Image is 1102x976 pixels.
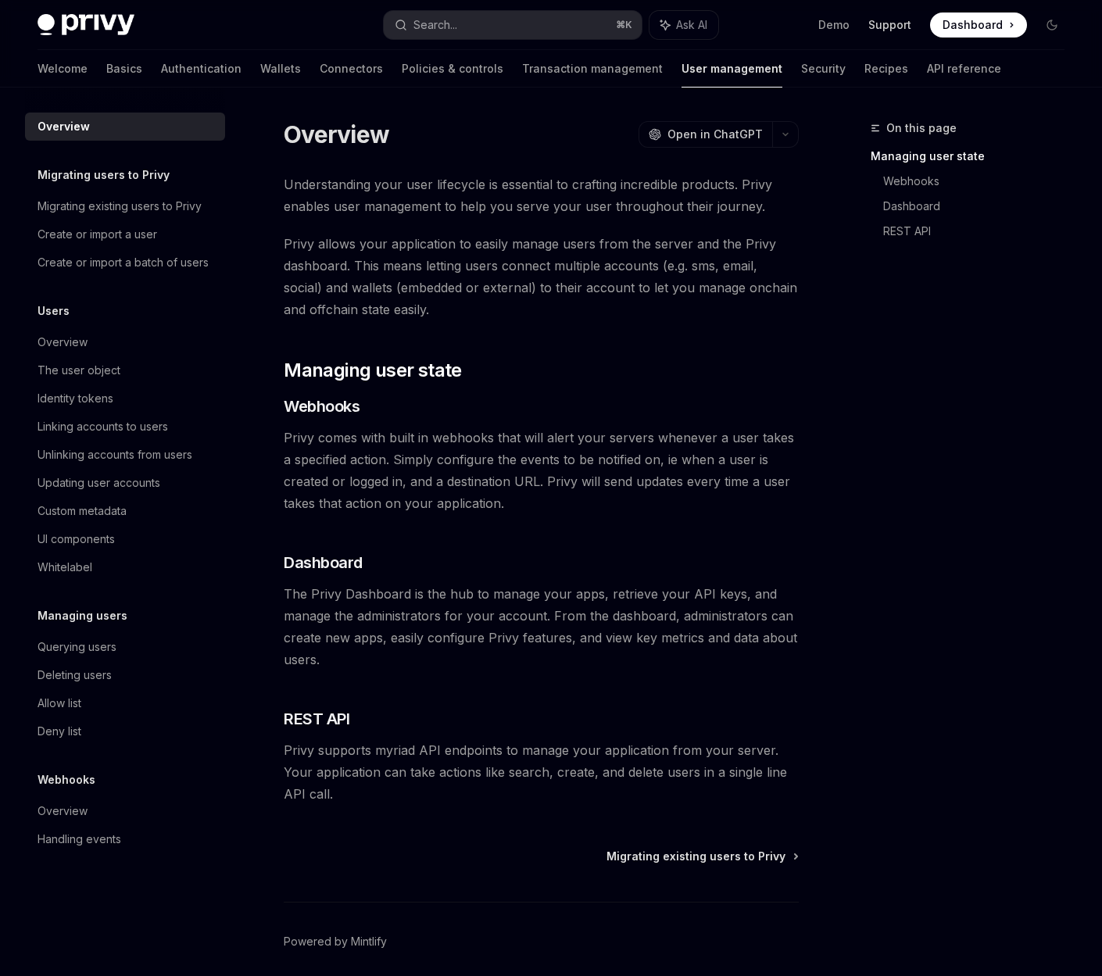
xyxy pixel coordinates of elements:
[38,389,113,408] div: Identity tokens
[284,358,462,383] span: Managing user state
[943,17,1003,33] span: Dashboard
[38,253,209,272] div: Create or import a batch of users
[284,120,389,148] h1: Overview
[38,445,192,464] div: Unlinking accounts from users
[38,50,88,88] a: Welcome
[38,666,112,685] div: Deleting users
[38,361,120,380] div: The user object
[38,302,70,320] h5: Users
[38,830,121,849] div: Handling events
[25,497,225,525] a: Custom metadata
[284,233,799,320] span: Privy allows your application to easily manage users from the server and the Privy dashboard. Thi...
[284,173,799,217] span: Understanding your user lifecycle is essential to crafting incredible products. Privy enables use...
[284,552,363,574] span: Dashboard
[25,797,225,825] a: Overview
[284,934,387,949] a: Powered by Mintlify
[38,333,88,352] div: Overview
[402,50,503,88] a: Policies & controls
[868,17,911,33] a: Support
[639,121,772,148] button: Open in ChatGPT
[1039,13,1064,38] button: Toggle dark mode
[38,638,116,656] div: Querying users
[927,50,1001,88] a: API reference
[38,694,81,713] div: Allow list
[930,13,1027,38] a: Dashboard
[38,530,115,549] div: UI components
[25,328,225,356] a: Overview
[25,384,225,413] a: Identity tokens
[871,144,1077,169] a: Managing user state
[25,441,225,469] a: Unlinking accounts from users
[38,802,88,820] div: Overview
[886,119,957,138] span: On this page
[682,50,782,88] a: User management
[25,689,225,717] a: Allow list
[667,127,763,142] span: Open in ChatGPT
[649,11,718,39] button: Ask AI
[38,225,157,244] div: Create or import a user
[801,50,846,88] a: Security
[883,194,1077,219] a: Dashboard
[284,427,799,514] span: Privy comes with built in webhooks that will alert your servers whenever a user takes a specified...
[284,708,349,730] span: REST API
[25,525,225,553] a: UI components
[38,117,90,136] div: Overview
[25,413,225,441] a: Linking accounts to users
[38,14,134,36] img: dark logo
[384,11,641,39] button: Search...⌘K
[606,849,785,864] span: Migrating existing users to Privy
[25,248,225,277] a: Create or import a batch of users
[38,502,127,520] div: Custom metadata
[606,849,797,864] a: Migrating existing users to Privy
[284,583,799,670] span: The Privy Dashboard is the hub to manage your apps, retrieve your API keys, and manage the admini...
[161,50,242,88] a: Authentication
[38,197,202,216] div: Migrating existing users to Privy
[818,17,850,33] a: Demo
[522,50,663,88] a: Transaction management
[38,474,160,492] div: Updating user accounts
[25,825,225,853] a: Handling events
[25,553,225,581] a: Whitelabel
[864,50,908,88] a: Recipes
[676,17,707,33] span: Ask AI
[25,356,225,384] a: The user object
[38,770,95,789] h5: Webhooks
[38,606,127,625] h5: Managing users
[25,633,225,661] a: Querying users
[320,50,383,88] a: Connectors
[25,113,225,141] a: Overview
[38,558,92,577] div: Whitelabel
[38,166,170,184] h5: Migrating users to Privy
[883,169,1077,194] a: Webhooks
[284,395,360,417] span: Webhooks
[25,717,225,745] a: Deny list
[25,661,225,689] a: Deleting users
[38,722,81,741] div: Deny list
[883,219,1077,244] a: REST API
[25,192,225,220] a: Migrating existing users to Privy
[616,19,632,31] span: ⌘ K
[38,417,168,436] div: Linking accounts to users
[260,50,301,88] a: Wallets
[284,739,799,805] span: Privy supports myriad API endpoints to manage your application from your server. Your application...
[106,50,142,88] a: Basics
[413,16,457,34] div: Search...
[25,220,225,248] a: Create or import a user
[25,469,225,497] a: Updating user accounts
